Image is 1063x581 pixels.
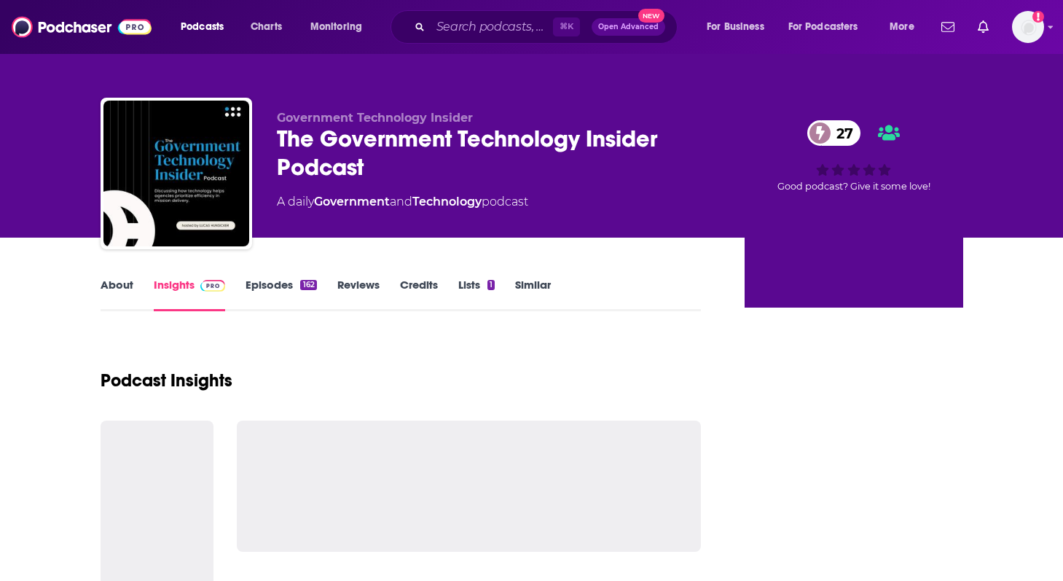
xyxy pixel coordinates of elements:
span: For Business [707,17,764,37]
span: 27 [822,120,860,146]
div: Search podcasts, credits, & more... [404,10,691,44]
button: open menu [879,15,933,39]
span: Good podcast? Give it some love! [777,181,930,192]
span: Podcasts [181,17,224,37]
input: Search podcasts, credits, & more... [431,15,553,39]
button: open menu [697,15,782,39]
span: Government Technology Insider [277,111,473,125]
span: New [638,9,664,23]
a: Government [314,195,390,208]
span: Charts [251,17,282,37]
img: The Government Technology Insider Podcast [103,101,249,246]
h1: Podcast Insights [101,370,232,391]
button: Show profile menu [1012,11,1044,43]
span: ⌘ K [553,17,580,36]
a: Show notifications dropdown [972,15,995,39]
span: Monitoring [310,17,362,37]
img: Podchaser - Follow, Share and Rate Podcasts [12,13,152,41]
button: open menu [170,15,243,39]
span: and [390,195,412,208]
a: Reviews [337,278,380,311]
span: Logged in as Isabellaoidem [1012,11,1044,43]
button: open menu [300,15,381,39]
a: Episodes162 [246,278,316,311]
a: About [101,278,133,311]
a: 27 [807,120,860,146]
a: Similar [515,278,551,311]
a: Credits [400,278,438,311]
button: Open AdvancedNew [592,18,665,36]
a: Charts [241,15,291,39]
div: 162 [300,280,316,290]
img: User Profile [1012,11,1044,43]
span: More [890,17,914,37]
button: open menu [779,15,879,39]
div: 1 [487,280,495,290]
svg: Add a profile image [1032,11,1044,23]
div: 27Good podcast? Give it some love! [745,111,963,201]
a: Technology [412,195,482,208]
img: Podchaser Pro [200,280,226,292]
div: A daily podcast [277,193,528,211]
a: InsightsPodchaser Pro [154,278,226,311]
a: Show notifications dropdown [935,15,960,39]
span: For Podcasters [788,17,858,37]
a: Lists1 [458,278,495,311]
span: Open Advanced [598,23,659,31]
